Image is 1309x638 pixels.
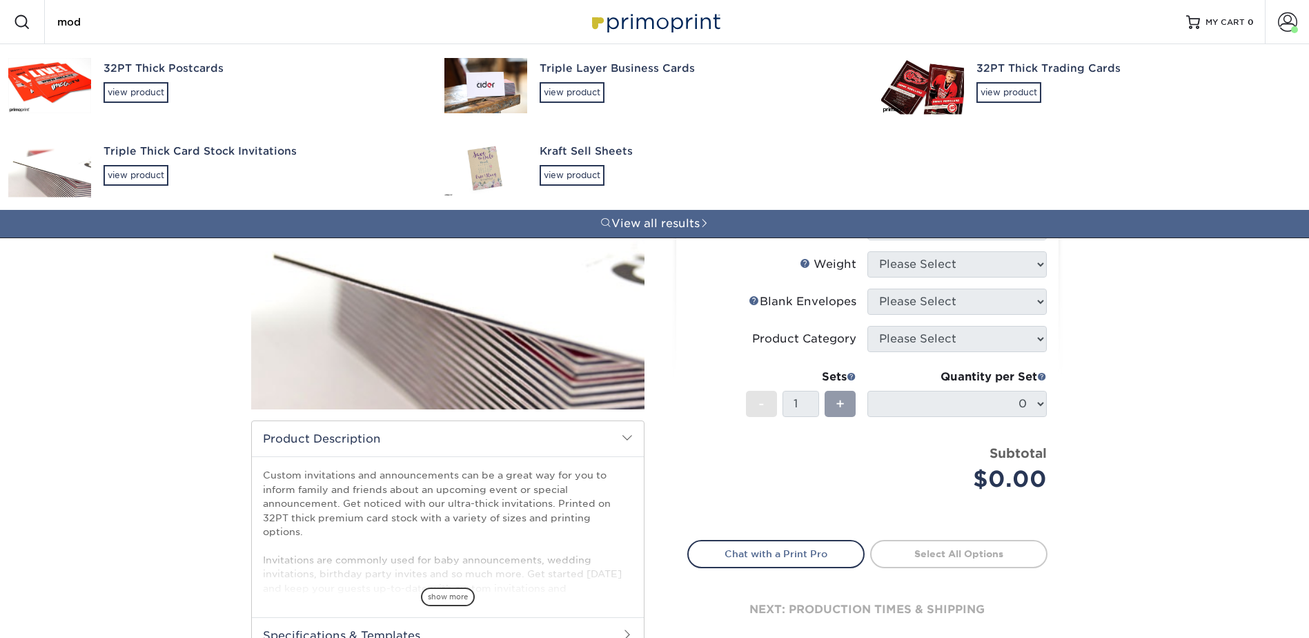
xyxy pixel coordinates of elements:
a: 32PT Thick Trading Cardsview product [873,44,1309,127]
span: + [836,394,845,414]
a: Chat with a Print Pro [687,540,865,568]
div: view product [104,82,168,103]
span: show more [421,588,475,606]
a: Select All Options [870,540,1047,568]
div: Quantity per Set [867,369,1047,385]
div: 32PT Thick Trading Cards [976,61,1292,77]
strong: Subtotal [990,445,1047,461]
div: view product [540,165,604,186]
input: SEARCH PRODUCTS..... [56,14,190,30]
div: Kraft Sell Sheets [540,144,856,159]
img: ModCard 01 [251,153,644,425]
h2: Product Description [252,421,644,456]
img: 32PT Thick Postcards [8,58,91,113]
a: Triple Layer Business Cardsview product [436,44,872,127]
div: Triple Layer Business Cards [540,61,856,77]
span: MY CART [1205,17,1245,28]
div: Blank Envelopes [749,293,856,310]
img: Triple Thick Card Stock Invitations [8,139,91,197]
div: Weight [800,256,856,273]
img: Primoprint [586,7,724,37]
div: view product [976,82,1041,103]
img: Triple Layer Business Cards [444,58,527,113]
div: view product [104,165,168,186]
img: 32PT Thick Trading Cards [881,57,964,114]
div: Sets [746,369,856,385]
div: 32PT Thick Postcards [104,61,420,77]
div: view product [540,82,604,103]
span: - [758,394,765,414]
img: Kraft Sell Sheets [444,141,527,196]
div: Triple Thick Card Stock Invitations [104,144,420,159]
div: Product Category [752,331,856,347]
div: $0.00 [878,463,1047,496]
a: Kraft Sell Sheetsview product [436,127,872,210]
span: 0 [1248,17,1254,27]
